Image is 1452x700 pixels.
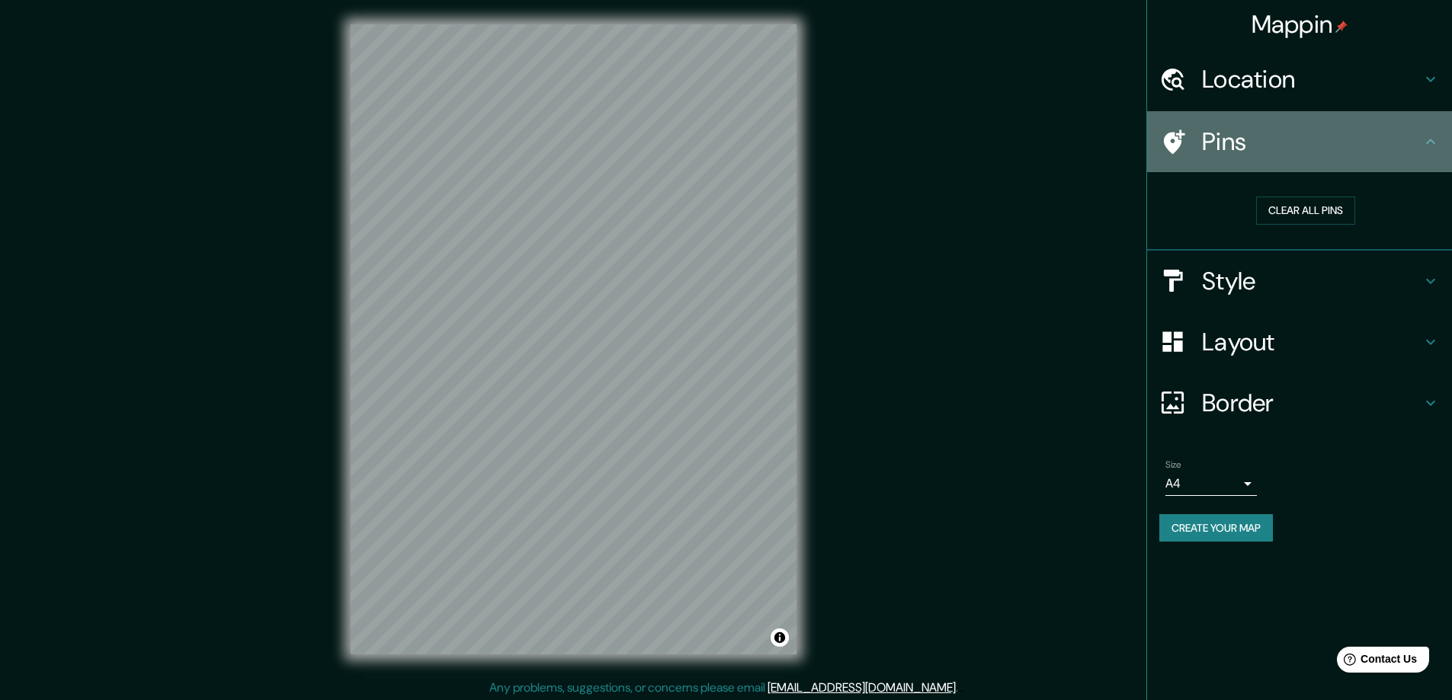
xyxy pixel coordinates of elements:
[771,628,789,647] button: Toggle attribution
[1202,64,1422,94] h4: Location
[1165,458,1181,471] label: Size
[351,24,797,654] canvas: Map
[489,679,958,697] p: Any problems, suggestions, or concerns please email .
[1202,327,1422,357] h4: Layout
[1147,312,1452,372] div: Layout
[1252,9,1348,40] h4: Mappin
[1256,197,1355,225] button: Clear all pins
[1147,251,1452,312] div: Style
[768,679,956,695] a: [EMAIL_ADDRESS][DOMAIN_NAME]
[1147,111,1452,172] div: Pins
[1316,641,1435,683] iframe: Help widget launcher
[1159,514,1273,542] button: Create your map
[1147,49,1452,110] div: Location
[1335,21,1348,33] img: pin-icon.png
[958,679,960,697] div: .
[1165,471,1257,496] div: A4
[960,679,963,697] div: .
[1202,266,1422,296] h4: Style
[1202,126,1422,157] h4: Pins
[1147,372,1452,433] div: Border
[1202,388,1422,418] h4: Border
